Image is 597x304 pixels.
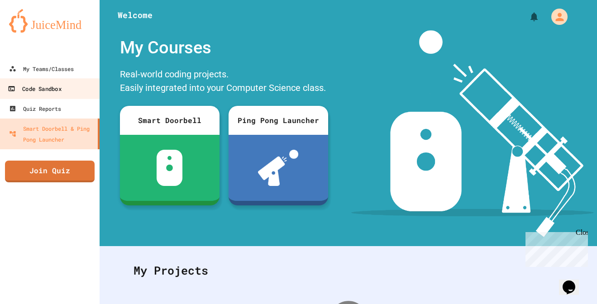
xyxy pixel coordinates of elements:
[9,63,74,74] div: My Teams/Classes
[124,253,572,288] div: My Projects
[9,9,91,33] img: logo-orange.svg
[522,228,588,267] iframe: chat widget
[229,106,328,135] div: Ping Pong Launcher
[115,65,333,99] div: Real-world coding projects. Easily integrated into your Computer Science class.
[351,30,594,237] img: banner-image-my-projects.png
[559,268,588,295] iframe: chat widget
[9,123,94,145] div: Smart Doorbell & Ping Pong Launcher
[542,6,570,27] div: My Account
[8,83,61,95] div: Code Sandbox
[4,4,62,57] div: Chat with us now!Close
[5,161,95,182] a: Join Quiz
[258,150,298,186] img: ppl-with-ball.png
[120,106,220,135] div: Smart Doorbell
[512,9,542,24] div: My Notifications
[157,150,182,186] img: sdb-white.svg
[115,30,333,65] div: My Courses
[9,103,61,114] div: Quiz Reports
